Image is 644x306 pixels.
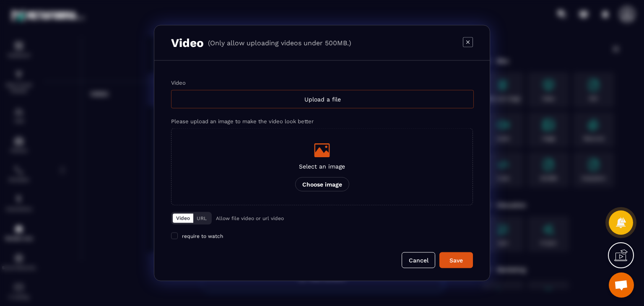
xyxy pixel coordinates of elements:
[171,90,474,109] div: Upload a file
[439,252,473,268] button: Save
[171,118,314,124] label: Please upload an image to make the video look better
[171,80,186,86] label: Video
[295,163,349,170] p: Select an image
[208,39,351,47] p: (Only allow uploading videos under 500MB.)
[193,214,210,223] button: URL
[182,233,223,239] span: require to watch
[171,36,204,50] h3: Video
[295,177,349,192] p: Choose image
[216,215,284,221] p: Allow file video or url video
[402,252,435,268] button: Cancel
[173,214,193,223] button: Video
[609,272,634,298] div: Open chat
[445,256,467,265] div: Save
